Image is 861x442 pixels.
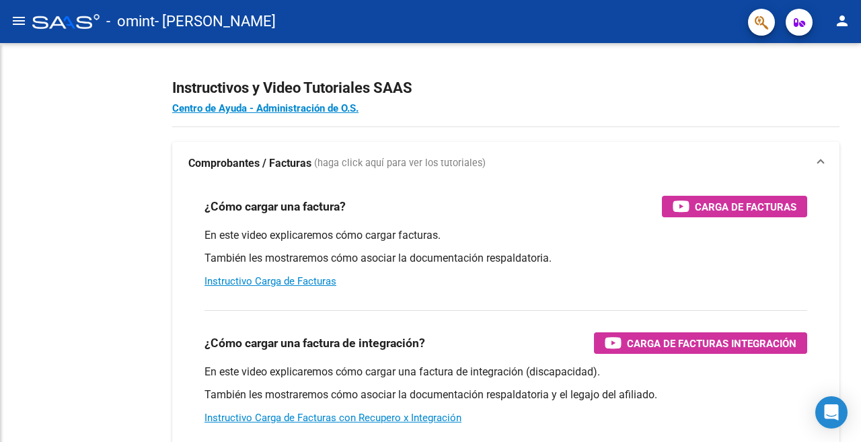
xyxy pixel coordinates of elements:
[106,7,155,36] span: - omint
[172,75,839,101] h2: Instructivos y Video Tutoriales SAAS
[204,251,807,266] p: También les mostraremos cómo asociar la documentación respaldatoria.
[11,13,27,29] mat-icon: menu
[204,365,807,379] p: En este video explicaremos cómo cargar una factura de integración (discapacidad).
[204,412,461,424] a: Instructivo Carga de Facturas con Recupero x Integración
[155,7,276,36] span: - [PERSON_NAME]
[662,196,807,217] button: Carga de Facturas
[204,334,425,353] h3: ¿Cómo cargar una factura de integración?
[695,198,796,215] span: Carga de Facturas
[204,197,346,216] h3: ¿Cómo cargar una factura?
[172,142,839,185] mat-expansion-panel-header: Comprobantes / Facturas (haga click aquí para ver los tutoriales)
[594,332,807,354] button: Carga de Facturas Integración
[204,388,807,402] p: También les mostraremos cómo asociar la documentación respaldatoria y el legajo del afiliado.
[188,156,311,171] strong: Comprobantes / Facturas
[314,156,486,171] span: (haga click aquí para ver los tutoriales)
[204,228,807,243] p: En este video explicaremos cómo cargar facturas.
[815,396,848,429] div: Open Intercom Messenger
[204,275,336,287] a: Instructivo Carga de Facturas
[834,13,850,29] mat-icon: person
[627,335,796,352] span: Carga de Facturas Integración
[172,102,359,114] a: Centro de Ayuda - Administración de O.S.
